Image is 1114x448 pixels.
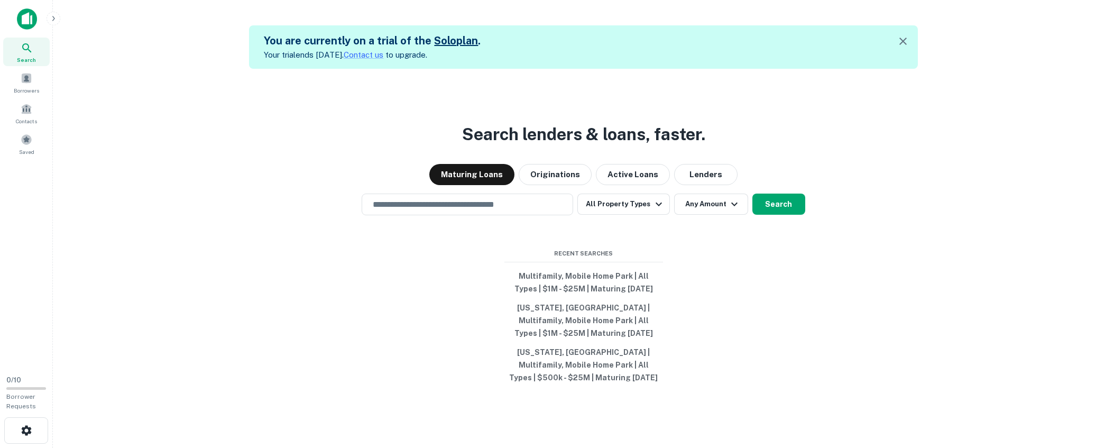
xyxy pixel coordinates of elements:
[519,164,592,185] button: Originations
[17,8,37,30] img: capitalize-icon.png
[462,122,705,147] h3: Search lenders & loans, faster.
[3,99,50,127] a: Contacts
[19,148,34,156] span: Saved
[1061,330,1114,380] iframe: Chat Widget
[6,376,21,384] span: 0 / 10
[577,194,669,215] button: All Property Types
[344,50,383,59] a: Contact us
[264,33,481,49] h5: You are currently on a trial of the .
[596,164,670,185] button: Active Loans
[3,68,50,97] a: Borrowers
[264,49,481,61] p: Your trial ends [DATE]. to upgrade.
[674,194,748,215] button: Any Amount
[17,56,36,64] span: Search
[752,194,805,215] button: Search
[504,298,663,343] button: [US_STATE], [GEOGRAPHIC_DATA] | Multifamily, Mobile Home Park | All Types | $1M - $25M | Maturing...
[504,249,663,258] span: Recent Searches
[16,117,37,125] span: Contacts
[434,34,478,47] a: Soloplan
[674,164,738,185] button: Lenders
[504,267,663,298] button: Multifamily, Mobile Home Park | All Types | $1M - $25M | Maturing [DATE]
[3,130,50,158] a: Saved
[6,393,36,410] span: Borrower Requests
[429,164,514,185] button: Maturing Loans
[14,86,39,95] span: Borrowers
[3,38,50,66] a: Search
[504,343,663,387] button: [US_STATE], [GEOGRAPHIC_DATA] | Multifamily, Mobile Home Park | All Types | $500k - $25M | Maturi...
